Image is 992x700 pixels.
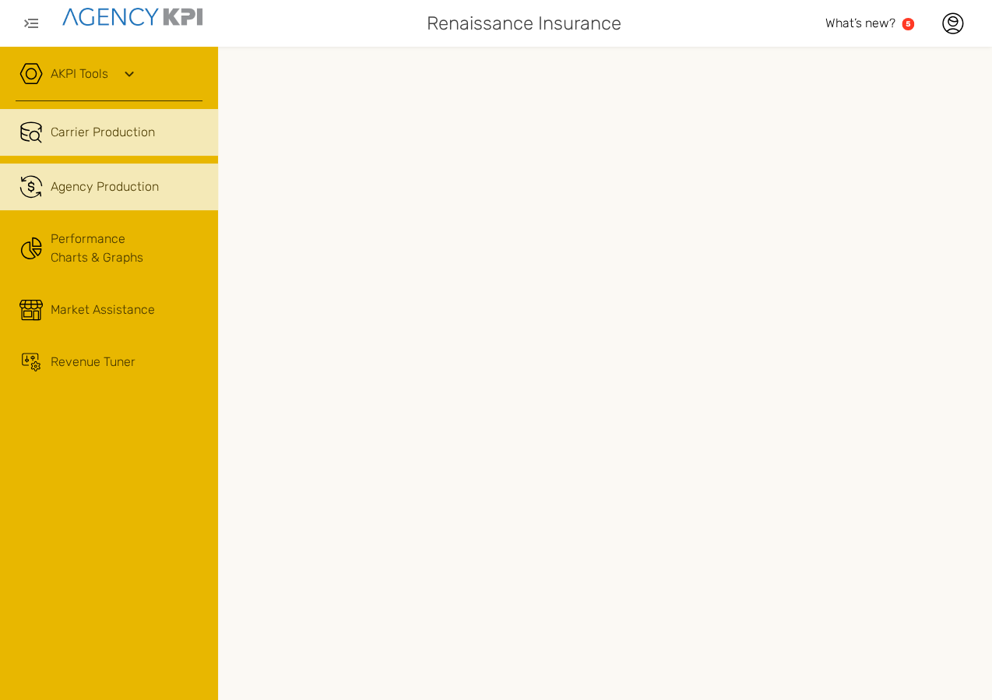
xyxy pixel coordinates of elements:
span: Market Assistance [51,301,155,319]
span: Renaissance Insurance [427,9,621,37]
img: agencykpi-logo-550x69-2d9e3fa8.png [62,8,202,26]
a: AKPI Tools [51,65,108,83]
span: Carrier Production [51,123,155,142]
span: What’s new? [825,16,895,30]
span: Agency Production [51,178,159,196]
text: 5 [906,19,910,28]
a: 5 [902,18,914,30]
span: Revenue Tuner [51,353,135,371]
